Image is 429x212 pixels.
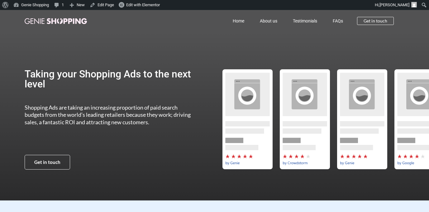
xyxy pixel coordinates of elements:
[219,69,276,169] div: 1 / 5
[34,160,60,165] span: Get in touch
[25,18,87,24] img: genie-shopping-logo
[325,14,351,28] a: FAQs
[276,69,333,169] div: 2 / 5
[25,69,197,89] h2: Taking your Shopping Ads to the next level
[25,155,70,170] a: Get in touch
[357,17,394,25] a: Get in touch
[25,104,191,126] span: Shopping Ads are taking an increasing proportion of paid search budgets from the world’s leading ...
[379,2,409,7] span: [PERSON_NAME]
[219,69,276,169] div: by-genie
[126,2,160,7] span: Edit with Elementor
[285,14,325,28] a: Testimonials
[333,69,391,169] div: 3 / 5
[333,69,391,169] div: by-genie
[252,14,285,28] a: About us
[364,19,387,23] span: Get in touch
[225,14,252,28] a: Home
[114,14,351,28] nav: Menu
[276,69,333,169] div: by-crowdstorm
